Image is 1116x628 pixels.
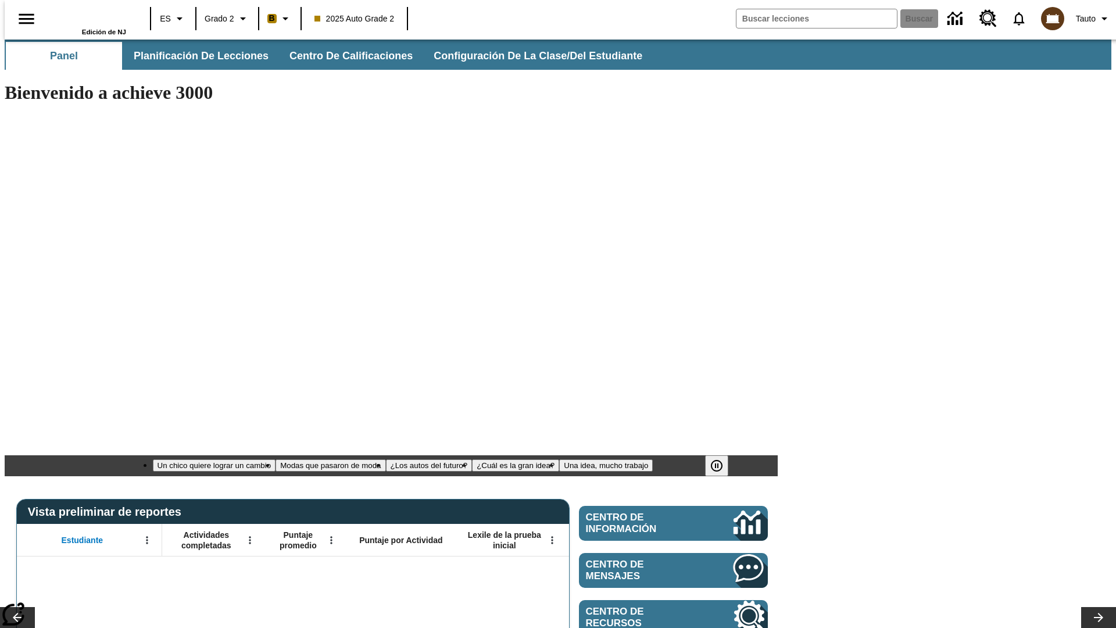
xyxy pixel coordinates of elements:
[124,42,278,70] button: Planificación de lecciones
[62,535,103,545] span: Estudiante
[138,531,156,549] button: Abrir menú
[1034,3,1071,34] button: Escoja un nuevo avatar
[155,8,192,29] button: Lenguaje: ES, Selecciona un idioma
[972,3,1004,34] a: Centro de recursos, Se abrirá en una pestaña nueva.
[269,11,275,26] span: B
[359,535,442,545] span: Puntaje por Actividad
[50,49,78,63] span: Panel
[543,531,561,549] button: Abrir menú
[5,42,653,70] div: Subbarra de navegación
[270,530,326,551] span: Puntaje promedio
[323,531,340,549] button: Abrir menú
[5,40,1111,70] div: Subbarra de navegación
[1004,3,1034,34] a: Notificaciones
[6,42,122,70] button: Panel
[434,49,642,63] span: Configuración de la clase/del estudiante
[82,28,126,35] span: Edición de NJ
[940,3,972,35] a: Centro de información
[168,530,245,551] span: Actividades completadas
[424,42,652,70] button: Configuración de la clase/del estudiante
[51,4,126,35] div: Portada
[314,13,395,25] span: 2025 Auto Grade 2
[28,505,187,519] span: Vista preliminar de reportes
[586,559,699,582] span: Centro de mensajes
[559,459,653,472] button: Diapositiva 5 Una idea, mucho trabajo
[462,530,547,551] span: Lexile de la prueba inicial
[386,459,473,472] button: Diapositiva 3 ¿Los autos del futuro?
[134,49,269,63] span: Planificación de lecciones
[1081,607,1116,628] button: Carrusel de lecciones, seguir
[289,49,413,63] span: Centro de calificaciones
[1076,13,1096,25] span: Tauto
[200,8,255,29] button: Grado: Grado 2, Elige un grado
[579,553,768,588] a: Centro de mensajes
[160,13,171,25] span: ES
[153,459,276,472] button: Diapositiva 1 Un chico quiere lograr un cambio
[241,531,259,549] button: Abrir menú
[705,455,728,476] button: Pausar
[205,13,234,25] span: Grado 2
[586,512,695,535] span: Centro de información
[5,82,778,104] h1: Bienvenido a achieve 3000
[263,8,297,29] button: Boost El color de la clase es anaranjado claro. Cambiar el color de la clase.
[51,5,126,28] a: Portada
[1071,8,1116,29] button: Perfil/Configuración
[736,9,897,28] input: Buscar campo
[9,2,44,36] button: Abrir el menú lateral
[472,459,559,472] button: Diapositiva 4 ¿Cuál es la gran idea?
[705,455,740,476] div: Pausar
[276,459,385,472] button: Diapositiva 2 Modas que pasaron de moda
[280,42,422,70] button: Centro de calificaciones
[579,506,768,541] a: Centro de información
[1041,7,1064,30] img: avatar image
